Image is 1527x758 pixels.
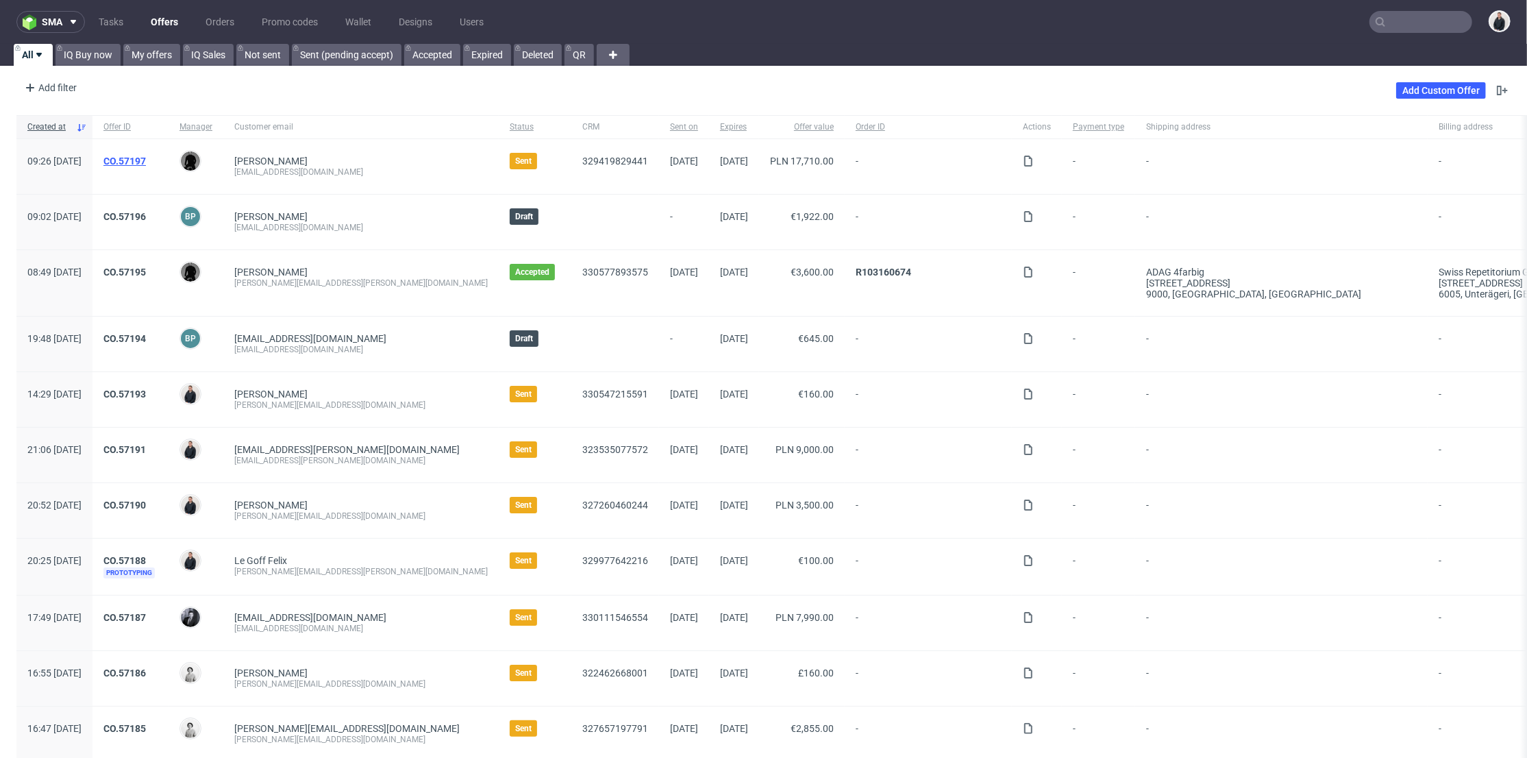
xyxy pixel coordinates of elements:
[582,612,648,623] a: 330111546554
[90,11,132,33] a: Tasks
[19,77,79,99] div: Add filter
[1146,723,1417,745] span: -
[670,555,698,566] span: [DATE]
[1146,500,1417,522] span: -
[236,44,289,66] a: Not sent
[103,156,146,167] a: CO.57197
[720,444,748,455] span: [DATE]
[1073,389,1124,411] span: -
[1396,82,1486,99] a: Add Custom Offer
[798,333,834,344] span: €645.00
[1073,668,1124,689] span: -
[27,500,82,511] span: 20:52 [DATE]
[775,612,834,623] span: PLN 7,990.00
[463,44,511,66] a: Expired
[234,511,488,522] div: [PERSON_NAME][EMAIL_ADDRESS][DOMAIN_NAME]
[582,389,648,400] a: 330547215591
[770,121,834,133] span: Offer value
[27,267,82,278] span: 08:49 [DATE]
[181,496,200,515] img: Adrian Margula
[42,17,62,27] span: sma
[181,551,200,570] img: Adrian Margula
[234,121,488,133] span: Customer email
[856,156,1001,178] span: -
[234,389,308,400] a: [PERSON_NAME]
[404,44,460,66] a: Accepted
[197,11,243,33] a: Orders
[103,612,146,623] a: CO.57187
[670,444,698,455] span: [DATE]
[27,668,82,678] span: 16:55 [DATE]
[720,156,748,167] span: [DATE]
[582,668,648,678] a: 322462668001
[234,278,488,289] div: [PERSON_NAME][EMAIL_ADDRESS][PERSON_NAME][DOMAIN_NAME]
[103,567,155,578] span: Prototyping
[720,555,748,566] span: [DATE]
[856,121,1001,133] span: Order ID
[1146,555,1417,578] span: -
[27,612,82,623] span: 17:49 [DATE]
[181,608,200,627] img: Philippe Dubuy
[510,121,560,133] span: Status
[234,500,308,511] a: [PERSON_NAME]
[1146,121,1417,133] span: Shipping address
[515,211,533,222] span: Draft
[292,44,401,66] a: Sent (pending accept)
[14,44,53,66] a: All
[27,121,71,133] span: Created at
[253,11,326,33] a: Promo codes
[142,11,186,33] a: Offers
[234,455,488,466] div: [EMAIL_ADDRESS][PERSON_NAME][DOMAIN_NAME]
[670,121,698,133] span: Sent on
[582,500,648,511] a: 327260460244
[103,333,146,344] a: CO.57194
[1146,444,1417,466] span: -
[181,440,200,459] img: Adrian Margula
[1073,723,1124,745] span: -
[670,211,698,233] span: -
[720,121,748,133] span: Expires
[234,444,460,455] span: [EMAIL_ADDRESS][PERSON_NAME][DOMAIN_NAME]
[720,500,748,511] span: [DATE]
[390,11,440,33] a: Designs
[1146,668,1417,689] span: -
[103,723,146,734] a: CO.57185
[582,121,648,133] span: CRM
[234,211,308,222] a: [PERSON_NAME]
[234,400,488,411] div: [PERSON_NAME][EMAIL_ADDRESS][DOMAIN_NAME]
[234,333,386,344] span: [EMAIL_ADDRESS][DOMAIN_NAME]
[1146,211,1417,233] span: -
[515,500,532,511] span: Sent
[27,723,82,734] span: 16:47 [DATE]
[103,121,158,133] span: Offer ID
[103,668,146,678] a: CO.57186
[582,555,648,566] a: 329977642216
[582,444,648,455] a: 323535077572
[103,444,146,455] a: CO.57191
[451,11,492,33] a: Users
[103,389,146,400] a: CO.57193
[791,211,834,222] span: €1,922.00
[582,267,648,278] a: 330577893575
[670,723,698,734] span: [DATE]
[234,566,488,577] div: [PERSON_NAME][EMAIL_ADDRESS][PERSON_NAME][DOMAIN_NAME]
[720,211,748,222] span: [DATE]
[670,612,698,623] span: [DATE]
[515,612,532,623] span: Sent
[791,723,834,734] span: €2,855.00
[181,329,200,348] figcaption: BP
[337,11,380,33] a: Wallet
[181,719,200,738] img: Dudek Mariola
[1073,156,1124,178] span: -
[1146,612,1417,634] span: -
[181,151,200,171] img: Dawid Urbanowicz
[515,267,549,278] span: Accepted
[1073,612,1124,634] span: -
[582,156,648,167] a: 329419829441
[856,723,1001,745] span: -
[670,267,698,278] span: [DATE]
[791,267,834,278] span: €3,600.00
[515,723,532,734] span: Sent
[234,678,488,689] div: [PERSON_NAME][EMAIL_ADDRESS][DOMAIN_NAME]
[515,668,532,678] span: Sent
